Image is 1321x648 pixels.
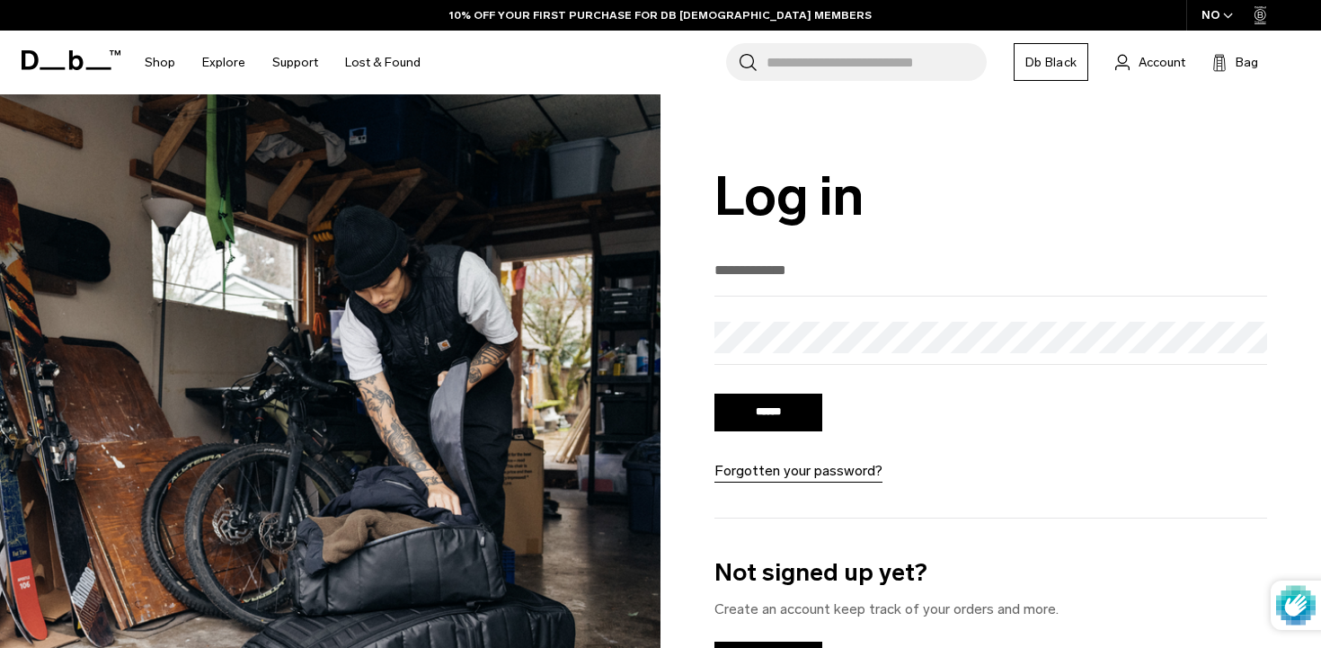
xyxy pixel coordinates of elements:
a: Db Black [1014,43,1088,81]
a: Shop [145,31,175,94]
a: Lost & Found [345,31,421,94]
h1: Log in [714,166,1267,226]
a: Support [272,31,318,94]
a: Forgotten your password? [714,460,882,482]
span: Account [1139,53,1185,72]
nav: Main Navigation [131,31,434,94]
img: Protected by hCaptcha [1276,581,1316,630]
a: Account [1115,51,1185,73]
a: Explore [202,31,245,94]
p: Create an account keep track of your orders and more. [714,599,1267,620]
a: 10% OFF YOUR FIRST PURCHASE FOR DB [DEMOGRAPHIC_DATA] MEMBERS [449,7,872,23]
span: Bag [1236,53,1258,72]
h3: Not signed up yet? [714,555,1267,591]
button: Bag [1212,51,1258,73]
